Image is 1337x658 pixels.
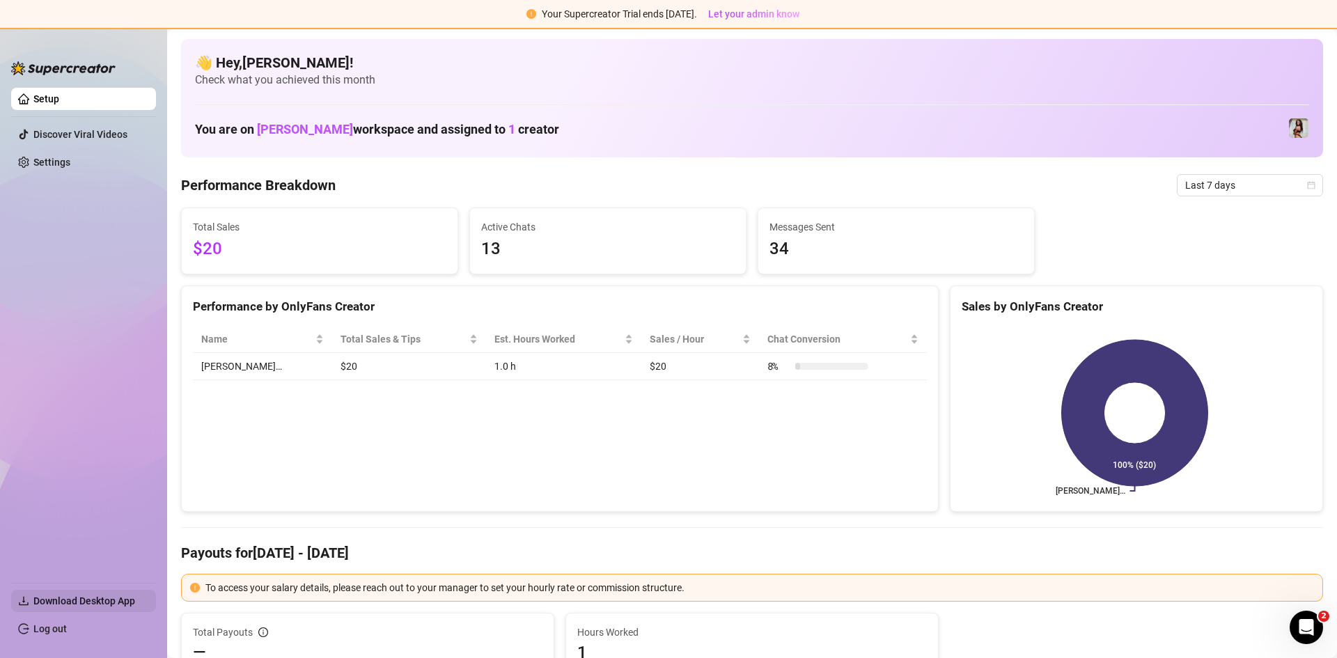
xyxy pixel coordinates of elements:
a: Log out [33,623,67,634]
span: [PERSON_NAME] [257,122,353,136]
span: Active Chats [481,219,735,235]
th: Chat Conversion [759,326,927,353]
span: 2 [1318,611,1329,622]
span: Name [201,331,313,347]
text: [PERSON_NAME]… [1056,486,1125,496]
th: Name [193,326,332,353]
div: To access your salary details, please reach out to your manager to set your hourly rate or commis... [205,580,1314,595]
h4: 👋 Hey, [PERSON_NAME] ! [195,53,1309,72]
span: Check what you achieved this month [195,72,1309,88]
span: exclamation-circle [190,583,200,593]
h4: Payouts for [DATE] - [DATE] [181,543,1323,563]
span: 13 [481,236,735,263]
td: $20 [641,353,759,380]
span: Chat Conversion [767,331,907,347]
span: Messages Sent [769,219,1023,235]
span: Download Desktop App [33,595,135,606]
a: Discover Viral Videos [33,129,127,140]
th: Total Sales & Tips [332,326,486,353]
div: Performance by OnlyFans Creator [193,297,927,316]
span: Total Payouts [193,625,253,640]
h4: Performance Breakdown [181,175,336,195]
span: 1 [508,122,515,136]
span: 34 [769,236,1023,263]
span: Last 7 days [1185,175,1315,196]
img: logo-BBDzfeDw.svg [11,61,116,75]
span: Your Supercreator Trial ends [DATE]. [542,8,697,19]
span: Total Sales [193,219,446,235]
span: $20 [193,236,446,263]
td: 1.0 h [486,353,641,380]
iframe: Intercom live chat [1290,611,1323,644]
a: Settings [33,157,70,168]
img: Kendra (@kendralust) [1289,118,1308,138]
span: info-circle [258,627,268,637]
div: Est. Hours Worked [494,331,622,347]
th: Sales / Hour [641,326,759,353]
td: $20 [332,353,486,380]
span: Let your admin know [708,8,799,19]
h1: You are on workspace and assigned to creator [195,122,559,137]
a: Setup [33,93,59,104]
span: Sales / Hour [650,331,740,347]
div: Sales by OnlyFans Creator [962,297,1311,316]
span: exclamation-circle [526,9,536,19]
span: calendar [1307,181,1315,189]
span: download [18,595,29,606]
span: 8 % [767,359,790,374]
td: [PERSON_NAME]… [193,353,332,380]
button: Let your admin know [703,6,805,22]
span: Total Sales & Tips [341,331,467,347]
span: Hours Worked [577,625,927,640]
